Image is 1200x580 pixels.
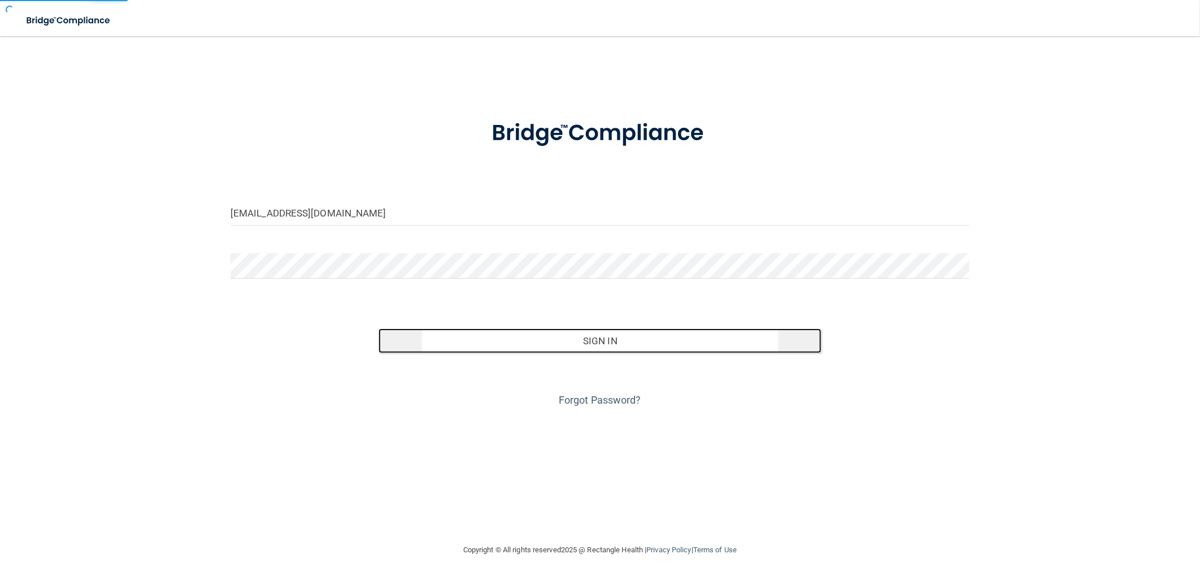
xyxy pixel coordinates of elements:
[693,546,737,554] a: Terms of Use
[17,9,121,32] img: bridge_compliance_login_screen.278c3ca4.svg
[231,200,969,226] input: Email
[559,394,641,406] a: Forgot Password?
[379,328,822,353] button: Sign In
[394,532,806,568] div: Copyright © All rights reserved 2025 @ Rectangle Health | |
[646,546,691,554] a: Privacy Policy
[468,104,732,163] img: bridge_compliance_login_screen.278c3ca4.svg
